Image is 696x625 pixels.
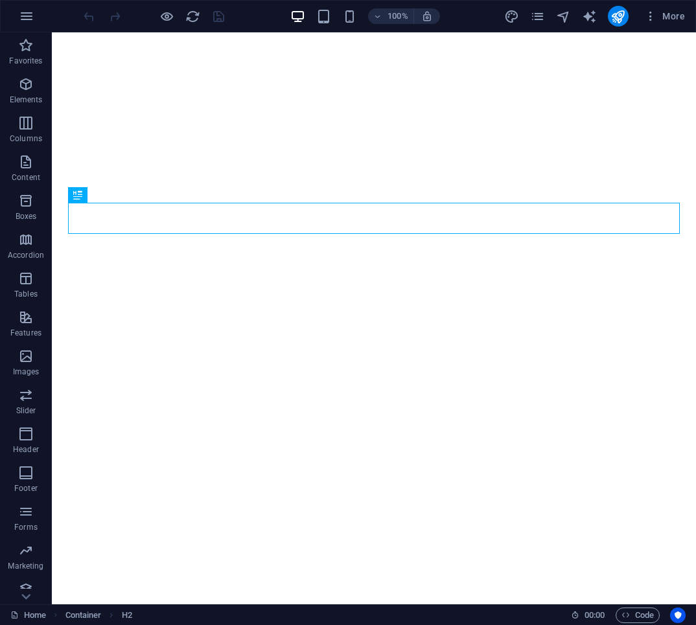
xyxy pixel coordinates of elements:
button: text_generator [582,8,597,24]
p: Features [10,328,41,338]
h6: 100% [388,8,408,24]
button: design [504,8,520,24]
span: Click to select. Double-click to edit [65,608,102,623]
a: Click to cancel selection. Double-click to open Pages [10,608,46,623]
button: publish [608,6,629,27]
p: Boxes [16,211,37,222]
span: 00 00 [585,608,605,623]
i: Navigator [556,9,571,24]
p: Header [13,444,39,455]
button: Click here to leave preview mode and continue editing [159,8,174,24]
p: Marketing [8,561,43,571]
h6: Session time [571,608,605,623]
nav: breadcrumb [65,608,132,623]
i: Design (Ctrl+Alt+Y) [504,9,519,24]
span: Code [621,608,654,623]
p: Favorites [9,56,42,66]
p: Slider [16,405,36,416]
i: Reload page [185,9,200,24]
p: Footer [14,483,38,494]
button: Usercentrics [670,608,686,623]
button: navigator [556,8,572,24]
p: Images [13,367,40,377]
span: Click to select. Double-click to edit [122,608,132,623]
p: Forms [14,522,38,532]
p: Elements [10,95,43,105]
p: Accordion [8,250,44,260]
span: : [594,610,596,620]
p: Tables [14,289,38,299]
span: More [644,10,685,23]
button: reload [185,8,200,24]
i: AI Writer [582,9,597,24]
button: 100% [368,8,414,24]
i: On resize automatically adjust zoom level to fit chosen device. [421,10,433,22]
i: Pages (Ctrl+Alt+S) [530,9,545,24]
p: Columns [10,133,42,144]
button: pages [530,8,546,24]
button: More [639,6,690,27]
p: Content [12,172,40,183]
i: Publish [610,9,625,24]
button: Code [616,608,660,623]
